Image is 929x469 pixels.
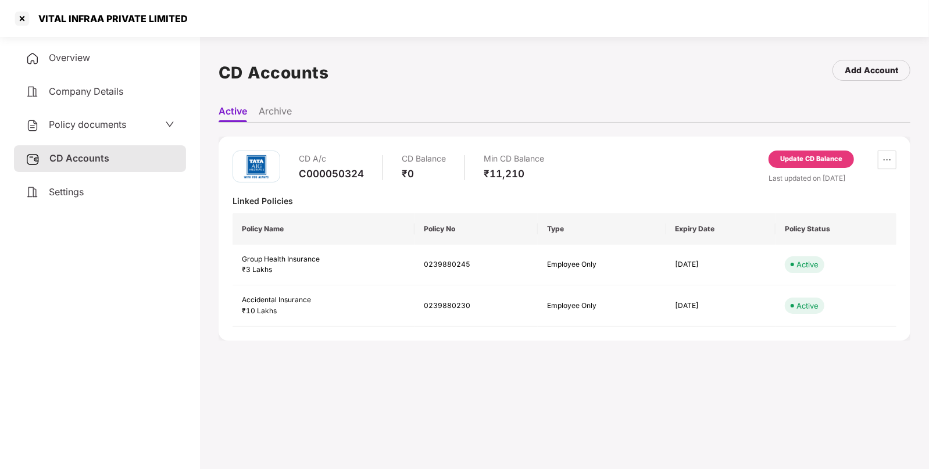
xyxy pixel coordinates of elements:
[666,213,776,245] th: Expiry Date
[415,285,537,327] td: 0239880230
[845,64,898,77] div: Add Account
[219,60,329,85] h1: CD Accounts
[538,213,666,245] th: Type
[26,185,40,199] img: svg+xml;base64,PHN2ZyB4bWxucz0iaHR0cDovL3d3dy53My5vcmcvMjAwMC9zdmciIHdpZHRoPSIyNCIgaGVpZ2h0PSIyNC...
[26,85,40,99] img: svg+xml;base64,PHN2ZyB4bWxucz0iaHR0cDovL3d3dy53My5vcmcvMjAwMC9zdmciIHdpZHRoPSIyNCIgaGVpZ2h0PSIyNC...
[666,245,776,286] td: [DATE]
[165,120,174,129] span: down
[484,167,544,180] div: ₹11,210
[796,300,819,312] div: Active
[415,245,537,286] td: 0239880245
[242,254,405,265] div: Group Health Insurance
[299,151,364,167] div: CD A/c
[242,295,405,306] div: Accidental Insurance
[31,13,188,24] div: VITAL INFRAA PRIVATE LIMITED
[49,85,123,97] span: Company Details
[878,151,896,169] button: ellipsis
[49,119,126,130] span: Policy documents
[26,52,40,66] img: svg+xml;base64,PHN2ZyB4bWxucz0iaHR0cDovL3d3dy53My5vcmcvMjAwMC9zdmciIHdpZHRoPSIyNCIgaGVpZ2h0PSIyNC...
[666,285,776,327] td: [DATE]
[239,149,274,184] img: tatag.png
[402,151,446,167] div: CD Balance
[242,265,272,274] span: ₹3 Lakhs
[484,151,544,167] div: Min CD Balance
[26,119,40,133] img: svg+xml;base64,PHN2ZyB4bWxucz0iaHR0cDovL3d3dy53My5vcmcvMjAwMC9zdmciIHdpZHRoPSIyNCIgaGVpZ2h0PSIyNC...
[259,105,292,122] li: Archive
[299,167,364,180] div: C000050324
[233,195,896,206] div: Linked Policies
[219,105,247,122] li: Active
[49,52,90,63] span: Overview
[242,306,277,315] span: ₹10 Lakhs
[233,213,415,245] th: Policy Name
[769,173,896,184] div: Last updated on [DATE]
[780,154,842,164] div: Update CD Balance
[547,259,657,270] div: Employee Only
[49,186,84,198] span: Settings
[415,213,537,245] th: Policy No
[49,152,109,164] span: CD Accounts
[878,155,896,164] span: ellipsis
[547,300,657,312] div: Employee Only
[402,167,446,180] div: ₹0
[26,152,40,166] img: svg+xml;base64,PHN2ZyB3aWR0aD0iMjUiIGhlaWdodD0iMjQiIHZpZXdCb3g9IjAgMCAyNSAyNCIgZmlsbD0ibm9uZSIgeG...
[776,213,896,245] th: Policy Status
[796,259,819,270] div: Active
